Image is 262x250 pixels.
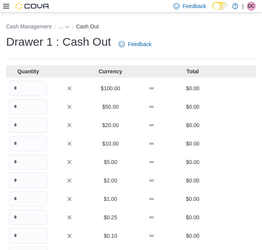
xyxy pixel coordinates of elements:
p: Quantity [9,68,47,75]
p: $5.00 [91,158,129,166]
input: Quantity [9,136,47,151]
span: Feedback [183,2,206,10]
p: $0.00 [174,103,212,111]
span: Feedback [128,40,151,48]
p: $0.00 [174,158,212,166]
span: DC [248,2,254,11]
button: Cash Management [6,23,51,30]
button: Cash Out [76,23,99,30]
img: Cova [15,2,50,10]
h1: Drawer 1 : Cash Out [6,34,111,50]
input: Quantity [9,81,47,96]
input: Quantity [9,228,47,243]
span: See collapsed breadcrumbs [58,23,63,30]
input: Quantity [9,173,47,188]
p: $100.00 [91,84,129,92]
p: $1.00 [91,195,129,203]
p: Total [174,68,212,75]
p: Currency [91,68,129,75]
p: $0.00 [174,232,212,240]
p: $0.00 [174,140,212,147]
p: $0.00 [174,121,212,129]
p: | [242,2,244,11]
p: $10.00 [91,140,129,147]
p: $50.00 [91,103,129,111]
a: Feedback [115,36,154,52]
input: Quantity [9,118,47,133]
nav: An example of EuiBreadcrumbs [6,22,256,33]
p: $20.00 [91,121,129,129]
p: $0.00 [174,195,212,203]
p: $0.25 [91,214,129,221]
p: $0.00 [174,177,212,184]
input: Dark Mode [212,2,228,10]
button: See collapsed breadcrumbs - Clicking this button will toggle a popover dialog. [58,23,69,30]
svg: - Clicking this button will toggle a popover dialog. [65,25,69,29]
p: $0.00 [174,214,212,221]
input: Quantity [9,210,47,225]
input: Quantity [9,99,47,114]
input: Quantity [9,154,47,170]
p: $0.00 [174,84,212,92]
p: $0.10 [91,232,129,240]
div: Dylan Creelman [247,2,256,11]
input: Quantity [9,191,47,207]
p: $2.00 [91,177,129,184]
